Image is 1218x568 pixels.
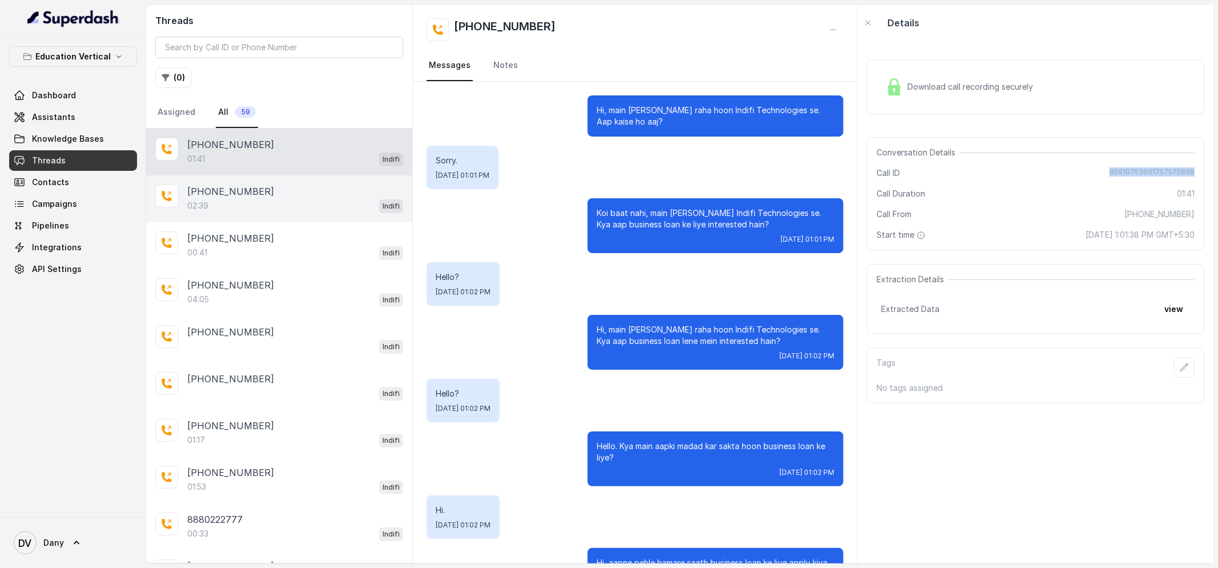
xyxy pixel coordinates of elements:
span: Extraction Details [877,274,948,285]
span: [DATE] 01:02 PM [436,287,491,297]
a: Assigned [155,97,198,128]
nav: Tabs [427,50,843,81]
p: 01:41 [187,153,205,165]
span: Call Duration [877,188,925,199]
a: API Settings [9,259,137,279]
span: 95910753601757575898 [1110,167,1195,179]
p: [PHONE_NUMBER] [187,419,274,433]
span: Extracted Data [881,303,939,315]
p: Indifi [383,435,400,446]
a: All59 [216,97,258,128]
a: Integrations [9,237,137,258]
p: [PHONE_NUMBER] [187,231,274,245]
p: Sorry. [436,155,489,166]
p: 00:41 [187,247,207,258]
nav: Tabs [155,97,403,128]
text: DV [19,537,32,549]
span: Integrations [32,242,82,253]
p: Indifi [383,294,400,306]
p: 8880222777 [187,513,243,526]
span: Dashboard [32,90,76,101]
p: No tags assigned [877,382,1195,394]
a: Threads [9,150,137,171]
p: Indifi [383,201,400,212]
a: Knowledge Bases [9,129,137,149]
span: Dany [43,537,64,549]
p: [PHONE_NUMBER] [187,372,274,386]
p: Hello. Kya main aapki madad kar sakta hoon business loan ke liye? [597,441,834,463]
p: [PHONE_NUMBER] [187,185,274,198]
p: Indifi [383,482,400,493]
span: [DATE] 01:01 PM [436,171,489,180]
p: Education Vertical [35,50,111,63]
p: Indifi [383,341,400,353]
span: Conversation Details [877,147,960,158]
a: Messages [427,50,473,81]
p: Koi baat nahi, main [PERSON_NAME] Indifi Technologies se. Kya aap business loan ke liye intereste... [597,207,834,230]
p: Hello? [436,388,491,399]
p: Indifi [383,529,400,540]
p: 02:39 [187,200,208,211]
button: Education Vertical [9,46,137,67]
span: Pipelines [32,220,69,231]
p: Hi. [436,505,491,516]
span: Call From [877,209,911,220]
button: view [1157,299,1190,319]
span: API Settings [32,263,82,275]
p: Hi, main [PERSON_NAME] raha hoon Indifi Technologies se. Aap kaise ho aaj? [597,105,834,127]
p: [PHONE_NUMBER] [187,278,274,292]
p: [PHONE_NUMBER] [187,325,274,339]
p: Tags [877,357,895,378]
a: Dashboard [9,85,137,106]
span: 59 [235,106,256,118]
span: Start time [877,229,928,241]
a: Dany [9,527,137,559]
p: 01:17 [187,434,205,446]
a: Contacts [9,172,137,193]
h2: [PHONE_NUMBER] [454,18,556,41]
span: Knowledge Bases [32,133,104,145]
span: Download call recording securely [907,81,1038,93]
a: Notes [491,50,520,81]
span: 01:41 [1177,188,1195,199]
p: Indifi [383,154,400,165]
img: light.svg [27,9,119,27]
p: [PHONE_NUMBER] [187,138,274,151]
a: Assistants [9,107,137,127]
p: Hello? [436,271,491,283]
span: Contacts [32,177,69,188]
p: Hi, main [PERSON_NAME] raha hoon Indifi Technologies se. Kya aap business loan lene mein interest... [597,324,834,347]
p: 01:53 [187,481,206,493]
span: [PHONE_NUMBER] [1124,209,1195,220]
span: Call ID [877,167,900,179]
span: [DATE] 01:02 PM [779,351,834,361]
span: Threads [32,155,66,166]
span: [DATE] 01:02 PM [436,404,491,413]
span: [DATE] 01:02 PM [779,468,834,477]
span: Campaigns [32,198,77,210]
h2: Threads [155,14,403,27]
span: [DATE] 01:01 PM [781,235,834,244]
span: [DATE] 1:01:38 PM GMT+5:30 [1086,229,1195,241]
button: (0) [155,67,192,88]
img: Lock Icon [886,78,903,95]
span: Assistants [32,111,75,123]
a: Pipelines [9,215,137,236]
p: 00:33 [187,528,208,539]
p: Indifi [383,247,400,259]
p: 04:05 [187,294,209,305]
input: Search by Call ID or Phone Number [155,37,403,58]
p: Details [887,16,919,30]
a: Campaigns [9,194,137,214]
span: [DATE] 01:02 PM [436,521,491,530]
p: [PHONE_NUMBER] [187,466,274,479]
p: Indifi [383,388,400,399]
